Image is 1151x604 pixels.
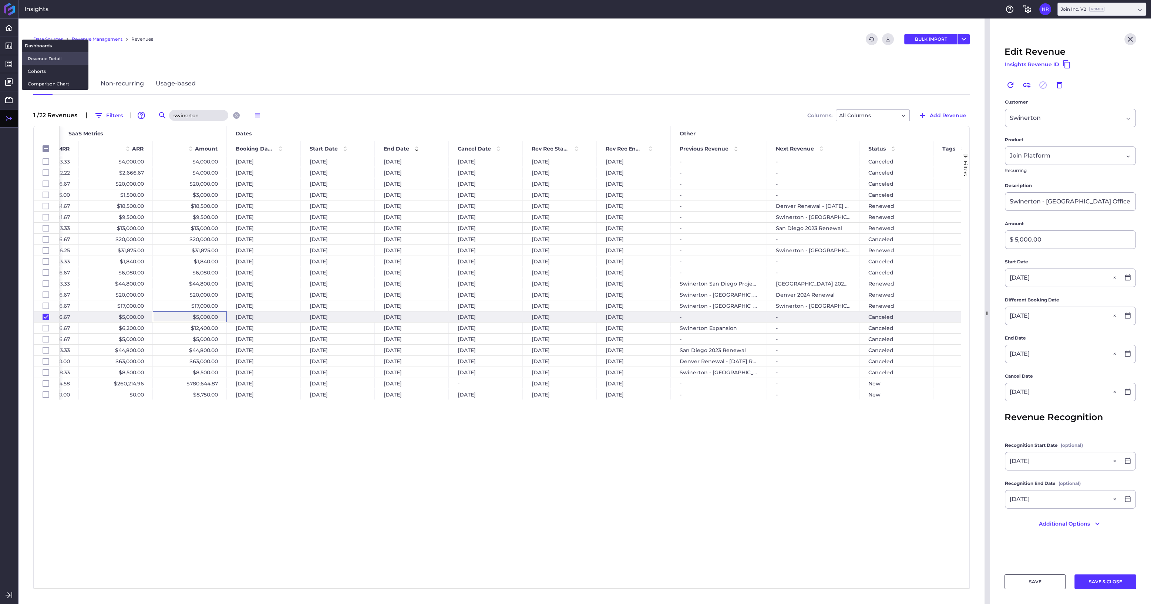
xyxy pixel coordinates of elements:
button: Close [1111,452,1120,470]
div: [DATE] [449,167,523,178]
div: [DATE] [227,334,301,344]
div: Canceled [859,356,933,367]
div: [DATE] [375,278,449,289]
div: Canceled [859,256,933,267]
div: [DATE] [375,167,449,178]
div: Canceled [859,311,933,322]
div: [DATE] [523,167,597,178]
button: Close [1111,345,1120,363]
div: [DATE] [301,189,375,200]
div: $63,000.00 [79,356,153,367]
input: Select Date [1005,307,1120,325]
button: Add Revenue [915,109,970,121]
div: [DATE] [375,367,449,378]
div: $18,500.00 [153,200,227,211]
div: Dropdown select [1005,109,1136,127]
div: Renewed [859,212,933,222]
div: [DATE] [523,267,597,278]
div: $17,000.00 [153,300,227,311]
div: [DATE] [449,345,523,355]
ins: Admin [1089,7,1104,11]
button: SAVE [1004,574,1066,589]
span: Dates [236,130,252,137]
input: Select Date [1005,452,1120,470]
input: Select Date [1005,345,1120,363]
div: [DATE] [227,323,301,333]
div: - [767,178,859,189]
div: [DATE] [227,278,301,289]
div: - [671,256,767,267]
button: User Menu [1039,3,1051,15]
div: 1 / 22 Revenue s [33,112,82,118]
a: Revenues [131,36,153,43]
div: [DATE] [523,212,597,222]
div: Swinerton Expansion [671,323,767,333]
div: [DATE] [375,234,449,244]
div: [DATE] [449,367,523,378]
div: [DATE] [227,389,301,400]
div: $4,000.00 [79,156,153,167]
div: [DATE] [301,234,375,244]
div: - [671,334,767,344]
div: - [767,267,859,278]
div: - [767,234,859,244]
div: - [767,323,859,333]
div: $20,000.00 [79,178,153,189]
div: $3,000.00 [153,189,227,200]
div: Canceled [859,156,933,167]
input: Select Date [1005,490,1120,508]
div: [DATE] [597,245,671,256]
button: Filters [91,109,126,121]
div: Renewed [859,223,933,233]
div: [DATE] [301,267,375,278]
button: Link [1021,79,1033,91]
div: [DATE] [375,378,449,389]
div: [DATE] [523,223,597,233]
div: [GEOGRAPHIC_DATA] 2024 Renewal [767,278,859,289]
div: [DATE] [227,356,301,367]
span: Add Revenue [930,111,966,119]
div: [DATE] [523,234,597,244]
div: [DATE] [597,212,671,222]
div: [DATE] [523,345,597,355]
div: [DATE] [375,200,449,211]
div: [DATE] [227,289,301,300]
div: [DATE] [301,278,375,289]
button: User Menu [958,34,970,44]
div: $5,000.00 [153,334,227,344]
div: [DATE] [301,289,375,300]
div: [DATE] [301,178,375,189]
div: [DATE] [597,223,671,233]
div: $13,000.00 [153,223,227,233]
div: [DATE] [597,278,671,289]
button: Close [1111,269,1120,287]
div: [DATE] [375,267,449,278]
div: [DATE] [523,256,597,267]
div: $20,000.00 [153,289,227,300]
div: - [671,245,767,256]
div: [DATE] [523,245,597,256]
div: [DATE] [301,300,375,311]
div: - [671,234,767,244]
div: - [767,345,859,355]
div: [DATE] [523,289,597,300]
div: [DATE] [227,212,301,222]
div: [DATE] [301,323,375,333]
div: Press SPACE to deselect this row. [34,311,60,323]
div: [DATE] [449,223,523,233]
span: Filters [963,161,969,176]
div: $5,000.00 [79,311,153,322]
div: [DATE] [375,223,449,233]
div: [DATE] [523,189,597,200]
div: [DATE] [597,267,671,278]
div: New [859,378,933,389]
span: Insights Revenue ID [1005,60,1059,68]
div: [DATE] [301,223,375,233]
div: Join Inc. V2 [1061,6,1104,13]
div: [DATE] [449,278,523,289]
div: - [767,378,859,389]
div: [DATE] [301,156,375,167]
div: Swinerton - [GEOGRAPHIC_DATA] - Office Renewal [671,289,767,300]
div: [DATE] [597,234,671,244]
div: $260,214.96 [79,378,153,389]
